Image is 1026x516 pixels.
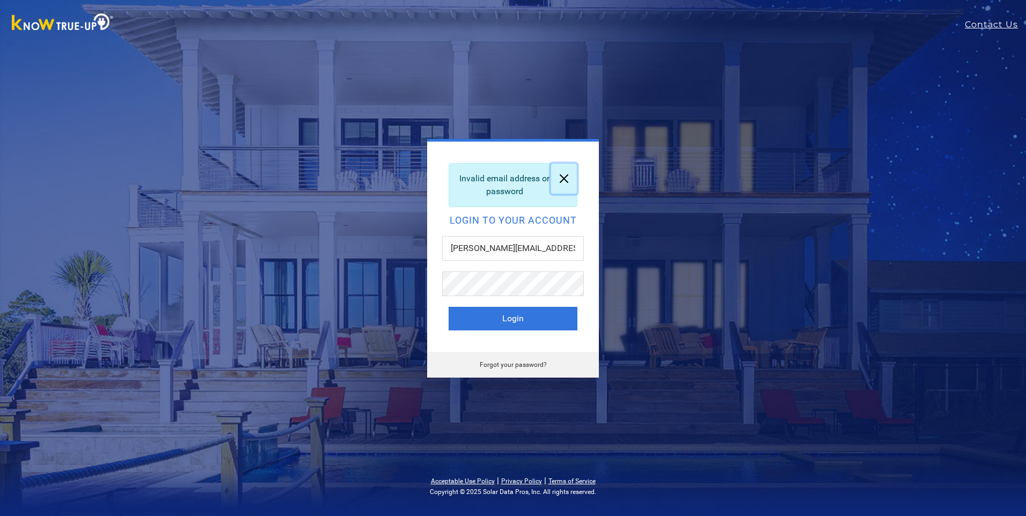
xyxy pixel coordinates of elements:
span: | [497,475,499,485]
a: Acceptable Use Policy [431,477,495,485]
input: Email [442,236,584,261]
h2: Login to your account [449,216,577,225]
button: Login [449,307,577,330]
div: Invalid email address or password [449,163,577,207]
a: Forgot your password? [480,361,547,368]
a: Close [551,164,577,194]
a: Privacy Policy [501,477,542,485]
img: Know True-Up [6,11,119,35]
a: Contact Us [965,18,1026,31]
a: Terms of Service [548,477,596,485]
span: | [544,475,546,485]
